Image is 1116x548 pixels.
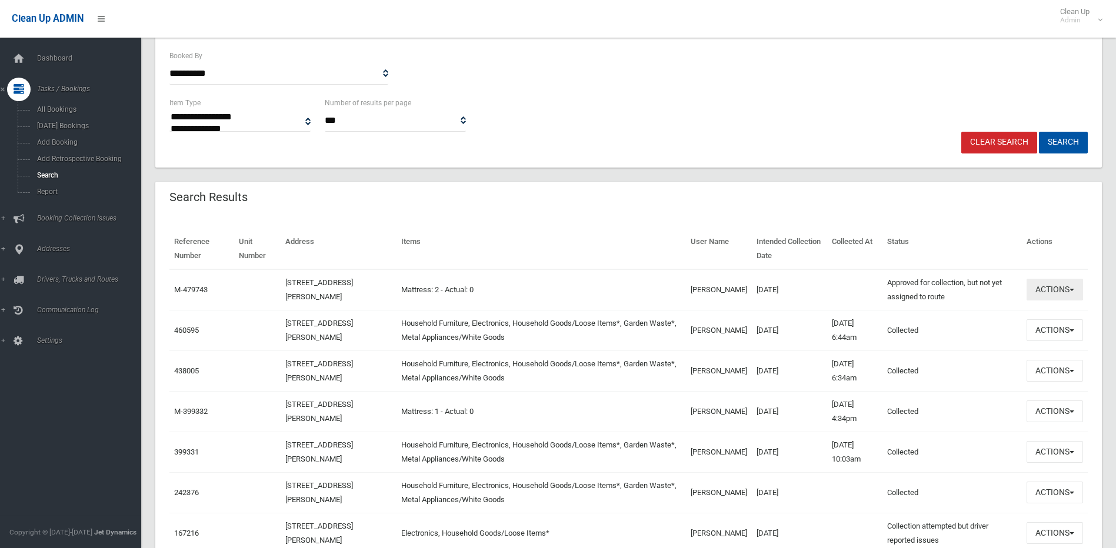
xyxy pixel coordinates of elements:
[686,310,752,350] td: [PERSON_NAME]
[34,85,150,93] span: Tasks / Bookings
[285,522,353,544] a: [STREET_ADDRESS][PERSON_NAME]
[9,528,92,536] span: Copyright © [DATE]-[DATE]
[1060,16,1090,25] small: Admin
[882,350,1022,391] td: Collected
[882,229,1022,269] th: Status
[752,391,827,432] td: [DATE]
[34,306,150,314] span: Communication Log
[34,336,150,345] span: Settings
[285,481,353,504] a: [STREET_ADDRESS][PERSON_NAME]
[34,105,140,113] span: All Bookings
[174,285,208,294] a: M-479743
[174,366,199,375] a: 438005
[397,472,686,513] td: Household Furniture, Electronics, Household Goods/Loose Items*, Garden Waste*, Metal Appliances/W...
[827,432,882,472] td: [DATE] 10:03am
[1027,319,1083,341] button: Actions
[1027,279,1083,300] button: Actions
[686,432,752,472] td: [PERSON_NAME]
[34,275,150,283] span: Drivers, Trucks and Routes
[397,391,686,432] td: Mattress: 1 - Actual: 0
[397,310,686,350] td: Household Furniture, Electronics, Household Goods/Loose Items*, Garden Waste*, Metal Appliances/W...
[34,122,140,130] span: [DATE] Bookings
[174,326,199,335] a: 460595
[34,245,150,253] span: Addresses
[325,96,411,109] label: Number of results per page
[174,488,199,497] a: 242376
[1027,400,1083,422] button: Actions
[285,278,353,301] a: [STREET_ADDRESS][PERSON_NAME]
[1027,441,1083,463] button: Actions
[174,529,199,537] a: 167216
[686,472,752,513] td: [PERSON_NAME]
[686,350,752,391] td: [PERSON_NAME]
[752,269,827,310] td: [DATE]
[397,432,686,472] td: Household Furniture, Electronics, Household Goods/Loose Items*, Garden Waste*, Metal Appliances/W...
[686,269,752,310] td: [PERSON_NAME]
[827,310,882,350] td: [DATE] 6:44am
[752,350,827,391] td: [DATE]
[686,391,752,432] td: [PERSON_NAME]
[34,155,140,163] span: Add Retrospective Booking
[285,359,353,382] a: [STREET_ADDRESS][PERSON_NAME]
[34,138,140,146] span: Add Booking
[34,54,150,62] span: Dashboard
[174,447,199,456] a: 399331
[752,472,827,513] td: [DATE]
[34,214,150,222] span: Booking Collection Issues
[169,229,234,269] th: Reference Number
[1022,229,1088,269] th: Actions
[752,432,827,472] td: [DATE]
[882,269,1022,310] td: Approved for collection, but not yet assigned to route
[397,229,686,269] th: Items
[827,350,882,391] td: [DATE] 6:34am
[1054,7,1101,25] span: Clean Up
[397,269,686,310] td: Mattress: 2 - Actual: 0
[285,319,353,342] a: [STREET_ADDRESS][PERSON_NAME]
[1027,360,1083,382] button: Actions
[882,310,1022,350] td: Collected
[397,350,686,391] td: Household Furniture, Electronics, Household Goods/Loose Items*, Garden Waste*, Metal Appliances/W...
[1027,482,1083,503] button: Actions
[285,400,353,423] a: [STREET_ADDRESS][PERSON_NAME]
[34,171,140,179] span: Search
[961,132,1037,153] a: Clear Search
[1027,522,1083,544] button: Actions
[94,528,136,536] strong: Jet Dynamics
[12,13,84,24] span: Clean Up ADMIN
[174,407,208,416] a: M-399332
[169,49,202,62] label: Booked By
[827,391,882,432] td: [DATE] 4:34pm
[686,229,752,269] th: User Name
[155,186,262,209] header: Search Results
[169,96,201,109] label: Item Type
[1039,132,1088,153] button: Search
[34,188,140,196] span: Report
[752,310,827,350] td: [DATE]
[234,229,281,269] th: Unit Number
[882,472,1022,513] td: Collected
[752,229,827,269] th: Intended Collection Date
[285,440,353,463] a: [STREET_ADDRESS][PERSON_NAME]
[827,229,882,269] th: Collected At
[281,229,397,269] th: Address
[882,391,1022,432] td: Collected
[882,432,1022,472] td: Collected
